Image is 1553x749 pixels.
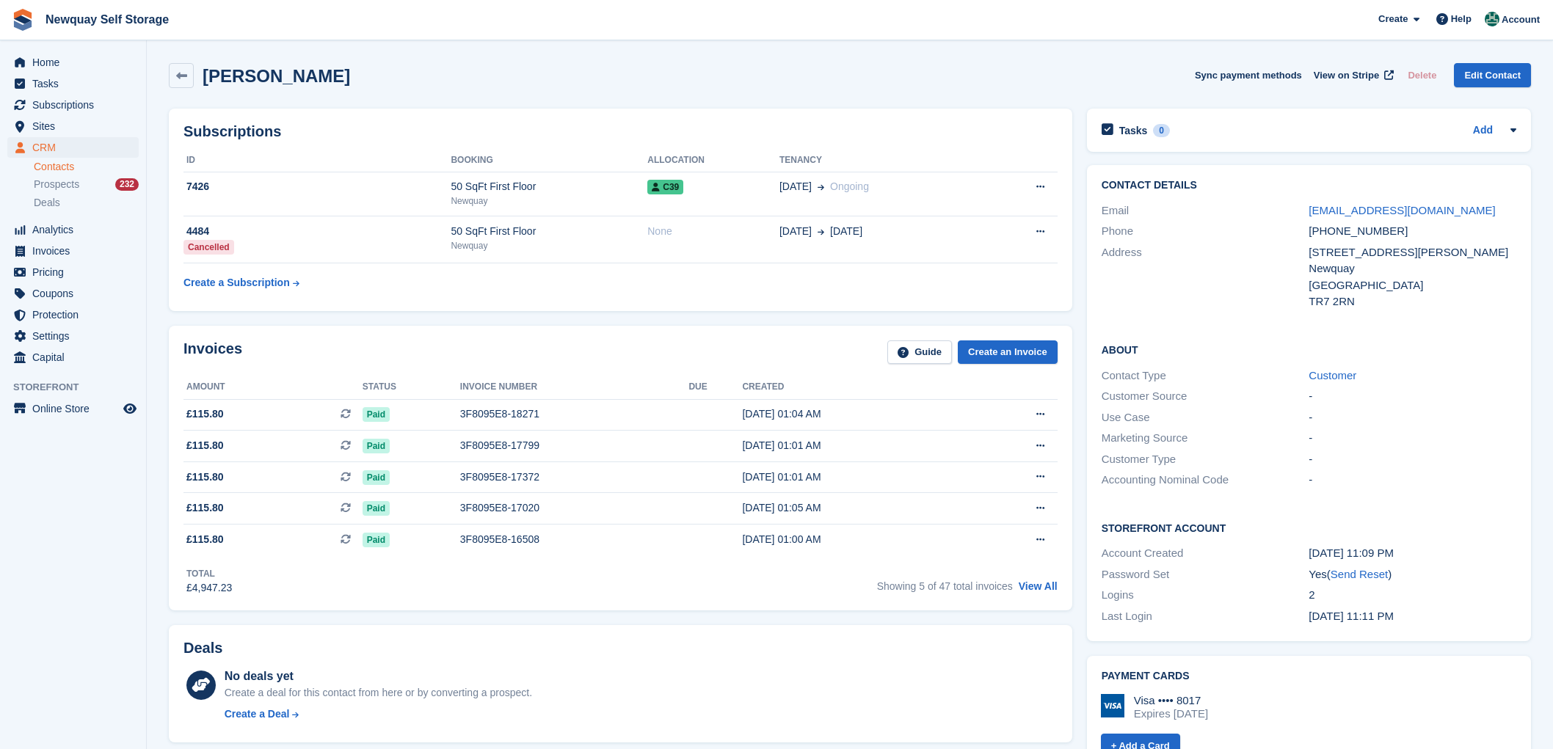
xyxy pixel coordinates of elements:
a: menu [7,219,139,240]
a: menu [7,304,139,325]
div: Address [1102,244,1309,310]
span: Account [1502,12,1540,27]
div: - [1309,472,1516,489]
span: CRM [32,137,120,158]
a: Create a Deal [225,706,532,722]
div: [STREET_ADDRESS][PERSON_NAME] [1309,244,1516,261]
a: menu [7,347,139,368]
h2: Contact Details [1102,180,1516,191]
time: 2022-04-21 22:11:40 UTC [1309,610,1394,622]
a: Add [1473,123,1493,139]
span: Help [1451,12,1472,26]
div: Create a deal for this contact from here or by converting a prospect. [225,685,532,701]
span: Subscriptions [32,95,120,115]
h2: Deals [183,640,222,657]
th: Status [363,376,460,399]
div: 4484 [183,224,451,239]
th: Allocation [647,149,779,172]
div: [PHONE_NUMBER] [1309,223,1516,240]
a: menu [7,398,139,419]
a: Create an Invoice [958,340,1058,365]
a: menu [7,116,139,136]
div: 3F8095E8-17020 [460,500,689,516]
div: 3F8095E8-17799 [460,438,689,453]
span: £115.80 [186,406,224,422]
span: Paid [363,439,390,453]
div: Last Login [1102,608,1309,625]
a: menu [7,262,139,282]
div: Email [1102,202,1309,219]
div: [DATE] 01:05 AM [742,500,969,516]
span: £115.80 [186,500,224,516]
span: Settings [32,326,120,346]
button: Sync payment methods [1195,63,1302,87]
div: Phone [1102,223,1309,240]
div: - [1309,409,1516,426]
span: £115.80 [186,532,224,547]
a: View All [1019,580,1058,592]
div: - [1309,388,1516,405]
span: £115.80 [186,438,224,453]
span: Capital [32,347,120,368]
div: Account Created [1102,545,1309,562]
div: [DATE] 01:01 AM [742,470,969,485]
a: Create a Subscription [183,269,299,296]
div: Customer Type [1102,451,1309,468]
th: Tenancy [779,149,986,172]
th: Created [742,376,969,399]
span: View on Stripe [1314,68,1379,83]
div: Yes [1309,566,1516,583]
div: 232 [115,178,139,191]
div: TR7 2RN [1309,293,1516,310]
div: Visa •••• 8017 [1134,694,1208,707]
div: - [1309,430,1516,447]
a: menu [7,241,139,261]
span: Tasks [32,73,120,94]
a: View on Stripe [1308,63,1397,87]
div: Newquay [1309,260,1516,277]
div: Cancelled [183,240,234,255]
a: menu [7,52,139,73]
h2: Payment cards [1102,671,1516,682]
div: [DATE] 01:00 AM [742,532,969,547]
a: Guide [887,340,952,365]
a: Deals [34,195,139,211]
div: 3F8095E8-17372 [460,470,689,485]
span: Ongoing [830,180,869,192]
div: £4,947.23 [186,580,232,596]
div: [GEOGRAPHIC_DATA] [1309,277,1516,294]
a: menu [7,326,139,346]
a: menu [7,137,139,158]
a: Customer [1309,369,1356,381]
span: Coupons [32,283,120,304]
span: Invoices [32,241,120,261]
th: ID [183,149,451,172]
a: menu [7,73,139,94]
div: 50 SqFt First Floor [451,179,647,194]
span: Analytics [32,219,120,240]
span: Paid [363,407,390,422]
th: Invoice number [460,376,689,399]
div: Password Set [1102,566,1309,583]
div: Use Case [1102,409,1309,426]
span: Paid [363,470,390,485]
div: 50 SqFt First Floor [451,224,647,239]
div: Newquay [451,239,647,252]
h2: Storefront Account [1102,520,1516,535]
span: £115.80 [186,470,224,485]
div: [DATE] 11:09 PM [1309,545,1516,562]
img: Visa Logo [1101,694,1124,717]
span: [DATE] [779,179,812,194]
span: Pricing [32,262,120,282]
div: Customer Source [1102,388,1309,405]
div: 3F8095E8-18271 [460,406,689,422]
h2: About [1102,342,1516,357]
span: Showing 5 of 47 total invoices [877,580,1013,592]
a: Prospects 232 [34,177,139,192]
span: C39 [647,180,683,194]
a: [EMAIL_ADDRESS][DOMAIN_NAME] [1309,204,1495,216]
a: menu [7,95,139,115]
span: Protection [32,304,120,325]
span: Home [32,52,120,73]
a: Send Reset [1331,568,1388,580]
